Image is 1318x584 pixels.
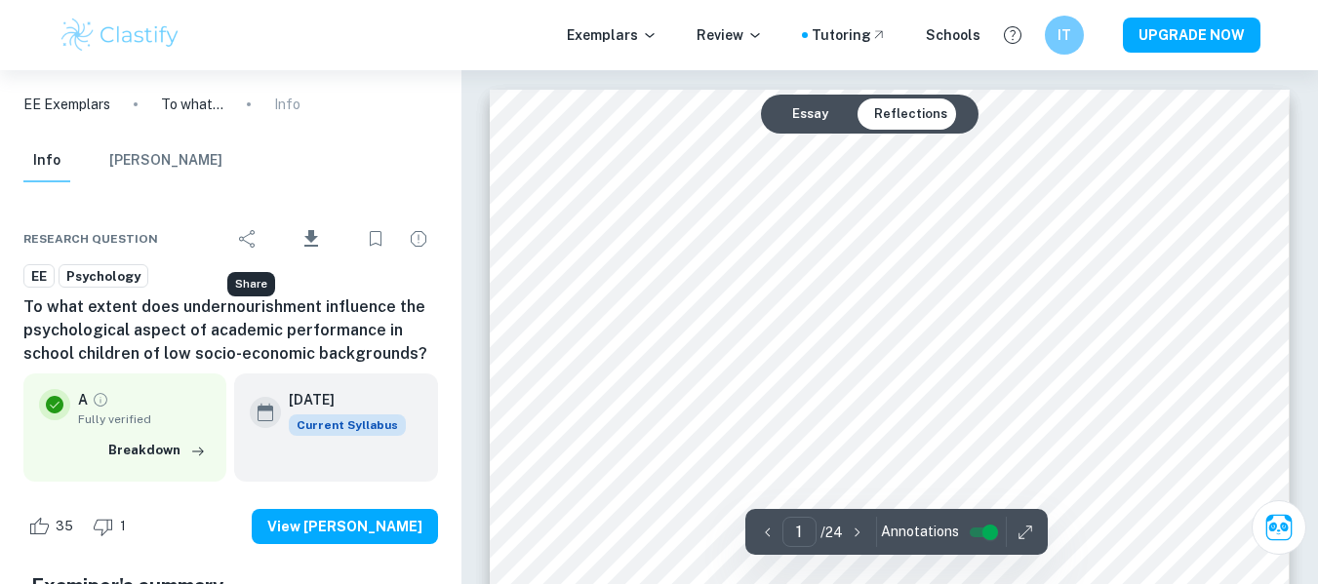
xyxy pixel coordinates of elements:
[23,139,70,182] button: Info
[45,517,84,536] span: 35
[820,522,843,543] p: / 24
[109,139,222,182] button: [PERSON_NAME]
[109,517,137,536] span: 1
[23,230,158,248] span: Research question
[697,24,763,46] p: Review
[23,295,438,366] h6: To what extent does undernourishment influence the psychological aspect of academic performance i...
[926,24,980,46] a: Schools
[812,24,887,46] a: Tutoring
[356,219,395,258] div: Bookmark
[88,511,137,542] div: Dislike
[59,16,182,55] img: Clastify logo
[881,522,959,542] span: Annotations
[399,219,438,258] div: Report issue
[274,94,300,115] p: Info
[24,267,54,287] span: EE
[1252,500,1306,555] button: Ask Clai
[103,436,211,465] button: Breakdown
[59,264,148,289] a: Psychology
[78,389,88,410] p: A
[23,94,110,115] a: EE Exemplars
[161,94,223,115] p: To what extent does undernourishment influence the psychological aspect of academic performance i...
[567,24,658,46] p: Exemplars
[60,267,147,287] span: Psychology
[252,509,438,544] button: View [PERSON_NAME]
[271,214,352,264] div: Download
[777,98,844,130] button: Essay
[23,264,55,289] a: EE
[92,391,109,409] a: Grade fully verified
[227,272,275,296] div: Share
[78,410,211,428] span: Fully verified
[228,219,267,258] div: Share
[23,511,84,542] div: Like
[859,98,963,130] button: Reflections
[289,389,390,410] h6: [DATE]
[1045,16,1084,55] button: IT
[1123,18,1260,53] button: UPGRADE NOW
[996,19,1029,52] button: Help and Feedback
[289,414,406,436] div: This exemplar is based on the current syllabus. Feel free to refer to it for inspiration/ideas wh...
[289,414,406,436] span: Current Syllabus
[1053,24,1075,46] h6: IT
